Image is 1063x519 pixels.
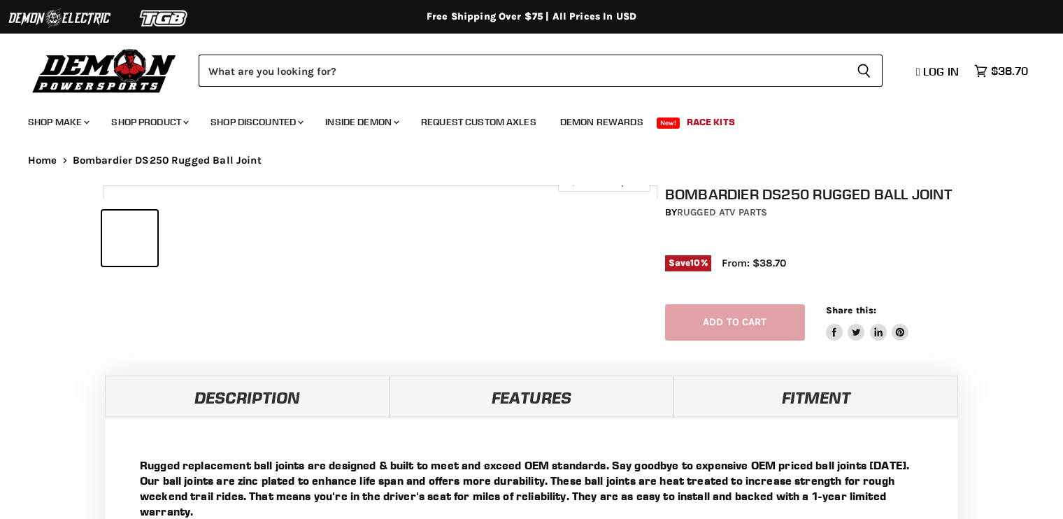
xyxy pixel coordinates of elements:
[17,108,98,136] a: Shop Make
[657,118,680,129] span: New!
[673,376,958,418] a: Fitment
[102,211,157,266] button: Bombardier DS250 Rugged Ball Joint thumbnail
[665,205,967,220] div: by
[112,5,217,31] img: TGB Logo 2
[826,305,876,315] span: Share this:
[665,255,711,271] span: Save %
[17,102,1025,136] ul: Main menu
[676,108,745,136] a: Race Kits
[565,176,643,187] span: Click to expand
[690,257,700,268] span: 10
[665,185,967,203] h1: Bombardier DS250 Rugged Ball Joint
[105,376,390,418] a: Description
[199,55,883,87] form: Product
[967,61,1035,81] a: $38.70
[550,108,654,136] a: Demon Rewards
[28,155,57,166] a: Home
[991,64,1028,78] span: $38.70
[826,304,909,341] aside: Share this:
[199,55,846,87] input: Search
[411,108,547,136] a: Request Custom Axles
[390,376,674,418] a: Features
[315,108,408,136] a: Inside Demon
[73,155,262,166] span: Bombardier DS250 Rugged Ball Joint
[677,206,767,218] a: Rugged ATV Parts
[140,457,923,519] p: Rugged replacement ball joints are designed & built to meet and exceed OEM standards. Say goodbye...
[7,5,112,31] img: Demon Electric Logo 2
[722,257,786,269] span: From: $38.70
[200,108,312,136] a: Shop Discounted
[923,64,959,78] span: Log in
[101,108,197,136] a: Shop Product
[28,45,181,95] img: Demon Powersports
[910,65,967,78] a: Log in
[846,55,883,87] button: Search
